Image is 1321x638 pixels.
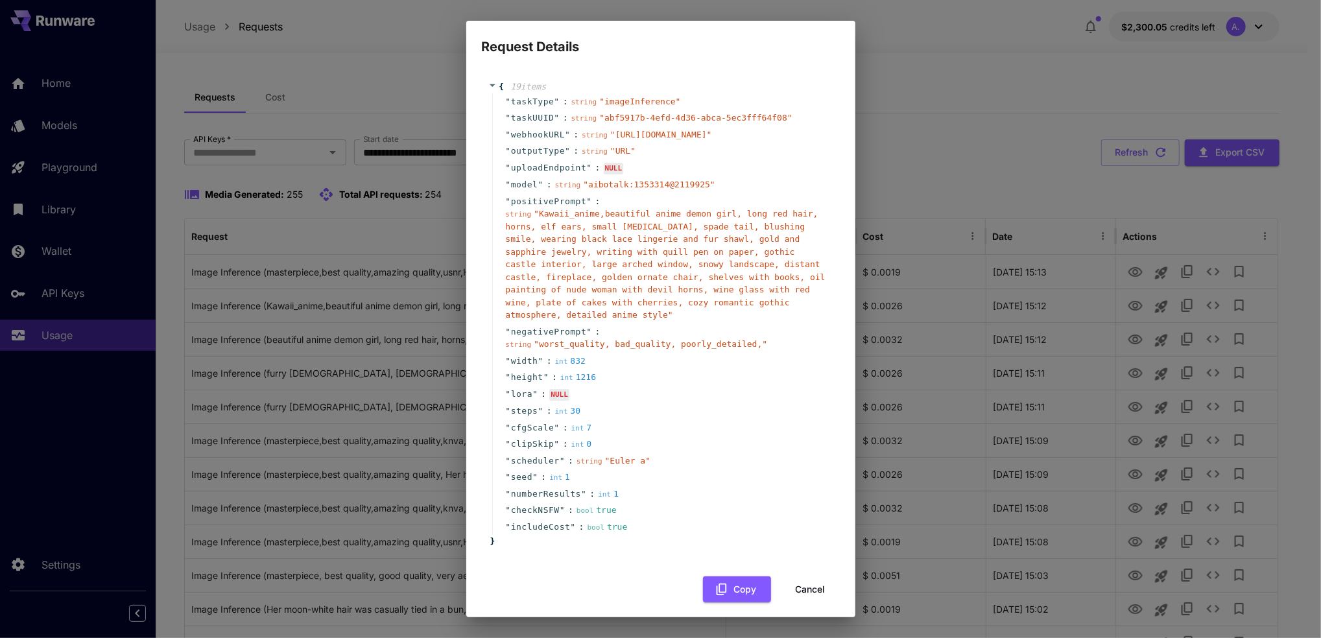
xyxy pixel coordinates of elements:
[568,504,573,517] span: :
[595,161,601,174] span: :
[506,163,511,172] span: "
[549,471,570,484] div: 1
[506,456,511,466] span: "
[511,521,571,534] span: includeCost
[586,327,591,337] span: "
[506,389,511,399] span: "
[589,488,595,501] span: :
[538,356,543,366] span: "
[577,457,602,466] span: string
[599,113,792,123] span: " abf5917b-4efd-4d36-abca-5ec3fff64f08 "
[506,439,511,449] span: "
[573,145,578,158] span: :
[547,178,552,191] span: :
[598,488,619,501] div: 1
[586,196,591,206] span: "
[506,423,511,432] span: "
[560,505,565,515] span: "
[586,163,591,172] span: "
[511,421,554,434] span: cfgScale
[511,195,587,208] span: positivePrompt
[1256,576,1321,638] iframe: Chat Widget
[552,371,557,384] span: :
[568,455,573,467] span: :
[511,371,543,384] span: height
[532,472,538,482] span: "
[538,406,543,416] span: "
[488,535,495,548] span: }
[604,163,624,175] div: NULL
[511,112,554,124] span: taskUUID
[563,421,568,434] span: :
[554,113,559,123] span: "
[506,327,511,337] span: "
[511,388,532,401] span: lora
[554,97,559,106] span: "
[555,357,568,366] span: int
[555,405,581,418] div: 30
[466,21,855,57] h2: Request Details
[510,82,546,91] span: 19 item s
[506,522,511,532] span: "
[571,114,597,123] span: string
[563,112,568,124] span: :
[511,145,565,158] span: outputType
[579,521,584,534] span: :
[563,95,568,108] span: :
[506,146,511,156] span: "
[571,98,597,106] span: string
[506,356,511,366] span: "
[563,438,568,451] span: :
[538,180,543,189] span: "
[582,147,608,156] span: string
[506,472,511,482] span: "
[555,407,568,416] span: int
[555,181,581,189] span: string
[560,456,565,466] span: "
[499,80,505,93] span: {
[506,406,511,416] span: "
[511,128,565,141] span: webhookURL
[506,209,826,320] span: " Kawaii_anime,beautiful anime demon girl, long red hair, horns, elf ears, small [MEDICAL_DATA], ...
[581,489,586,499] span: "
[565,130,570,139] span: "
[588,521,628,534] div: true
[1256,576,1321,638] div: 聊天小组件
[555,355,586,368] div: 832
[511,161,587,174] span: uploadEndpoint
[571,440,584,449] span: int
[610,146,636,156] span: " URL "
[511,471,532,484] span: seed
[532,389,538,399] span: "
[554,423,559,432] span: "
[598,490,611,499] span: int
[511,488,581,501] span: numberResults
[599,97,680,106] span: " imageInference "
[506,372,511,382] span: "
[571,424,584,432] span: int
[506,210,532,219] span: string
[506,340,532,349] span: string
[506,489,511,499] span: "
[547,355,552,368] span: :
[565,146,570,156] span: "
[511,438,554,451] span: clipSkip
[506,113,511,123] span: "
[560,373,573,382] span: int
[588,523,605,532] span: bool
[781,576,840,603] button: Cancel
[506,196,511,206] span: "
[511,405,538,418] span: steps
[560,371,596,384] div: 1216
[511,455,560,467] span: scheduler
[595,325,601,338] span: :
[547,405,552,418] span: :
[506,97,511,106] span: "
[605,456,650,466] span: " Euler a "
[610,130,712,139] span: " [URL][DOMAIN_NAME] "
[534,339,767,349] span: " worst_quality, bad_quality, poorly_detailed, "
[571,438,592,451] div: 0
[583,180,715,189] span: " aibotalk:1353314@2119925 "
[571,421,592,434] div: 7
[511,95,554,108] span: taskType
